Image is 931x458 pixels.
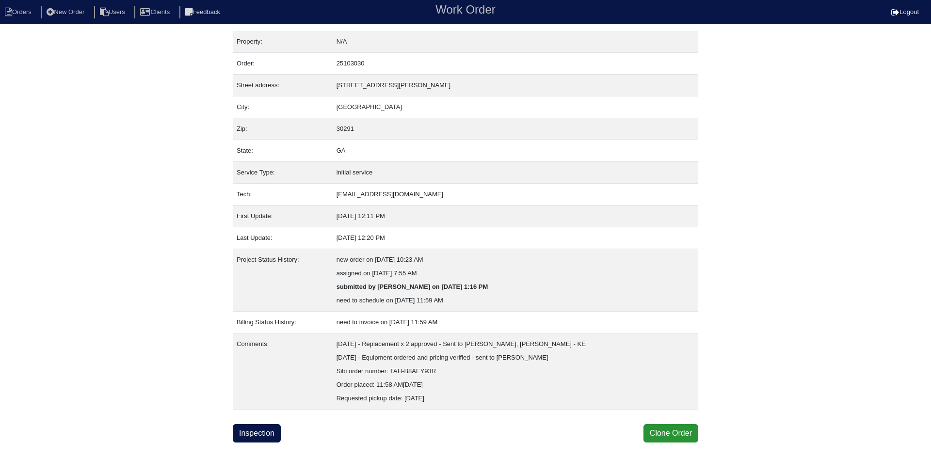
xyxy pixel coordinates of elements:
[41,8,92,16] a: New Order
[94,6,133,19] li: Users
[233,140,333,162] td: State:
[41,6,92,19] li: New Order
[333,118,698,140] td: 30291
[233,184,333,205] td: Tech:
[333,205,698,227] td: [DATE] 12:11 PM
[134,8,177,16] a: Clients
[891,8,919,16] a: Logout
[333,227,698,249] td: [DATE] 12:20 PM
[333,162,698,184] td: initial service
[233,31,333,53] td: Property:
[333,184,698,205] td: [EMAIL_ADDRESS][DOMAIN_NAME]
[233,205,333,227] td: First Update:
[233,249,333,312] td: Project Status History:
[337,280,694,294] div: submitted by [PERSON_NAME] on [DATE] 1:16 PM
[233,75,333,96] td: Street address:
[233,118,333,140] td: Zip:
[643,424,698,442] button: Clone Order
[233,424,281,442] a: Inspection
[333,31,698,53] td: N/A
[337,253,694,267] div: new order on [DATE] 10:23 AM
[333,333,698,410] td: [DATE] - Replacement x 2 approved - Sent to [PERSON_NAME], [PERSON_NAME] - KE [DATE] - Equipment ...
[337,316,694,329] div: need to invoice on [DATE] 11:59 AM
[337,294,694,307] div: need to schedule on [DATE] 11:59 AM
[233,312,333,333] td: Billing Status History:
[337,267,694,280] div: assigned on [DATE] 7:55 AM
[333,140,698,162] td: GA
[233,53,333,75] td: Order:
[233,333,333,410] td: Comments:
[233,227,333,249] td: Last Update:
[233,96,333,118] td: City:
[333,96,698,118] td: [GEOGRAPHIC_DATA]
[134,6,177,19] li: Clients
[333,53,698,75] td: 25103030
[233,162,333,184] td: Service Type:
[94,8,133,16] a: Users
[333,75,698,96] td: [STREET_ADDRESS][PERSON_NAME]
[179,6,228,19] li: Feedback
